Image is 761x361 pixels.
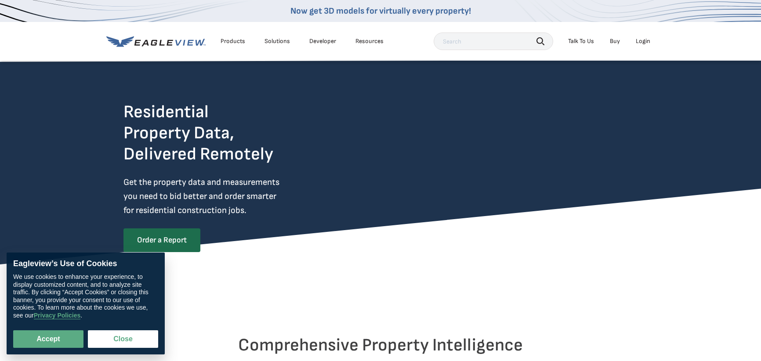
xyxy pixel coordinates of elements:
button: Accept [13,330,83,348]
div: Products [221,37,245,45]
a: Developer [309,37,336,45]
input: Search [434,32,553,50]
h2: Residential Property Data, Delivered Remotely [123,101,273,165]
div: Eagleview’s Use of Cookies [13,259,158,269]
h2: Comprehensive Property Intelligence [123,335,638,356]
div: Solutions [265,37,290,45]
div: Talk To Us [568,37,594,45]
div: We use cookies to enhance your experience, to display customized content, and to analyze site tra... [13,273,158,319]
a: Order a Report [123,228,200,252]
p: Get the property data and measurements you need to bid better and order smarter for residential c... [123,175,316,217]
button: Close [88,330,158,348]
div: Resources [355,37,384,45]
a: Privacy Policies [34,312,81,319]
div: Login [636,37,650,45]
a: Now get 3D models for virtually every property! [290,6,471,16]
a: Buy [610,37,620,45]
